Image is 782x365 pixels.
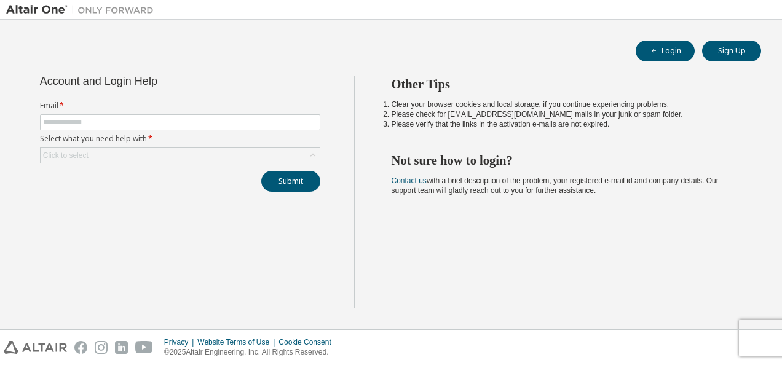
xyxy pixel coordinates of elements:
div: Click to select [43,151,89,160]
div: Privacy [164,337,197,347]
label: Select what you need help with [40,134,320,144]
button: Sign Up [702,41,761,61]
img: linkedin.svg [115,341,128,354]
label: Email [40,101,320,111]
button: Submit [261,171,320,192]
li: Please verify that the links in the activation e-mails are not expired. [392,119,740,129]
li: Please check for [EMAIL_ADDRESS][DOMAIN_NAME] mails in your junk or spam folder. [392,109,740,119]
div: Cookie Consent [278,337,338,347]
img: Altair One [6,4,160,16]
div: Account and Login Help [40,76,264,86]
img: youtube.svg [135,341,153,354]
h2: Other Tips [392,76,740,92]
button: Login [636,41,695,61]
div: Website Terms of Use [197,337,278,347]
img: facebook.svg [74,341,87,354]
li: Clear your browser cookies and local storage, if you continue experiencing problems. [392,100,740,109]
img: altair_logo.svg [4,341,67,354]
span: with a brief description of the problem, your registered e-mail id and company details. Our suppo... [392,176,719,195]
p: © 2025 Altair Engineering, Inc. All Rights Reserved. [164,347,339,358]
h2: Not sure how to login? [392,152,740,168]
div: Click to select [41,148,320,163]
img: instagram.svg [95,341,108,354]
a: Contact us [392,176,427,185]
